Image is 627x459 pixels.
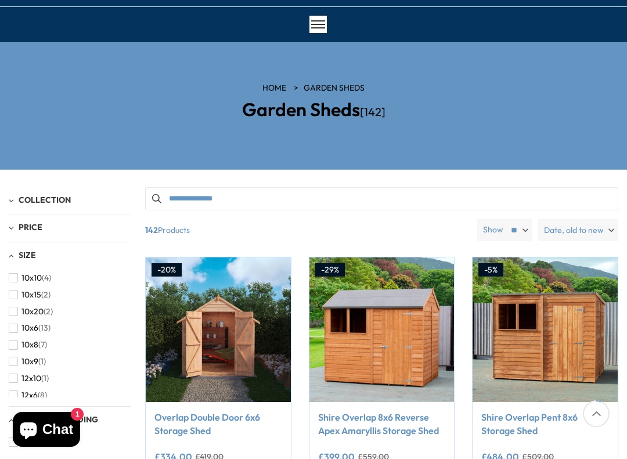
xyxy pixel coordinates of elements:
b: 142 [145,219,158,241]
button: 10x9 [9,353,46,370]
span: 10x6 [21,323,38,333]
span: 10x8 [21,340,38,350]
span: (2) [44,307,53,317]
button: 10x6 [9,320,51,336]
span: (8) [38,390,47,400]
span: Date, old to new [544,219,604,241]
button: 12mm [9,434,57,451]
button: 10x10 [9,270,51,286]
button: 12x10 [9,370,49,387]
div: -29% [315,263,345,277]
a: Shire Overlap Pent 8x6 Storage Shed [481,411,609,437]
a: Garden Sheds [304,83,365,94]
span: Collection [19,195,71,205]
span: 10x9 [21,357,38,367]
span: 10x10 [21,273,42,283]
span: (4) [42,273,51,283]
span: 10x15 [21,290,41,300]
span: (1) [38,357,46,367]
button: 12x6 [9,387,47,404]
span: Size [19,250,36,260]
button: 10x15 [9,286,51,303]
a: Overlap Double Door 6x6 Storage Shed [154,411,282,437]
span: [142] [360,105,385,119]
h2: Garden Sheds [165,99,462,120]
a: Shire Overlap 8x6 Reverse Apex Amaryllis Storage Shed [318,411,446,437]
img: Shire Overlap Pent 8x6 Storage Shed - Best Shed [473,257,618,403]
span: Products [140,219,473,241]
span: (7) [38,340,47,350]
input: Search products [145,187,618,210]
span: 10x20 [21,307,44,317]
span: (2) [41,290,51,300]
span: 12x6 [21,390,38,400]
a: HOME [262,83,286,94]
button: 10x8 [9,336,47,353]
span: (1) [41,374,49,383]
div: -20% [152,263,182,277]
label: Date, old to new [538,219,618,241]
button: 10x20 [9,303,53,320]
inbox-online-store-chat: Shopify online store chat [9,412,84,450]
label: Show [483,224,503,236]
img: Shire Overlap 8x6 Reverse Apex Amaryllis Storage Shed - Best Shed [309,257,455,403]
span: Price [19,222,42,232]
span: (13) [38,323,51,333]
div: -5% [478,263,503,277]
span: 12x10 [21,374,41,383]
